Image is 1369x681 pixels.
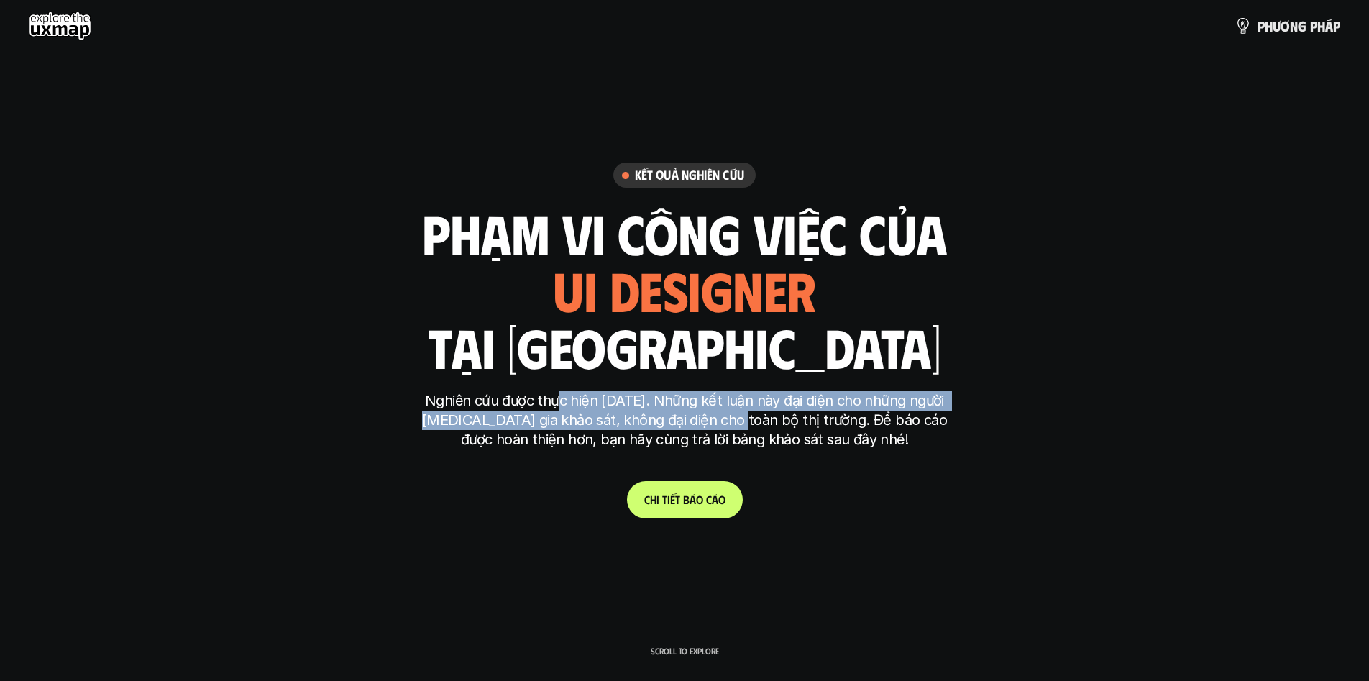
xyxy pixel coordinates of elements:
span: o [718,493,725,506]
span: c [706,493,712,506]
span: h [1265,18,1273,34]
p: Nghiên cứu được thực hiện [DATE]. Những kết luận này đại diện cho những người [MEDICAL_DATA] gia ... [415,391,954,449]
span: o [696,493,703,506]
h1: tại [GEOGRAPHIC_DATA] [429,316,941,377]
p: Scroll to explore [651,646,719,656]
h1: phạm vi công việc của [422,203,947,263]
a: phươngpháp [1235,12,1340,40]
span: p [1310,18,1317,34]
span: ơ [1281,18,1290,34]
span: h [1317,18,1325,34]
span: h [650,493,656,506]
span: p [1258,18,1265,34]
span: i [656,493,659,506]
span: b [683,493,690,506]
span: á [1325,18,1333,34]
span: t [675,493,680,506]
span: ư [1273,18,1281,34]
span: i [667,493,670,506]
span: p [1333,18,1340,34]
span: á [712,493,718,506]
a: Chitiếtbáocáo [627,481,743,518]
span: t [662,493,667,506]
span: C [644,493,650,506]
span: ế [670,493,675,506]
span: á [690,493,696,506]
h6: Kết quả nghiên cứu [635,167,744,183]
span: n [1290,18,1298,34]
span: g [1298,18,1306,34]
